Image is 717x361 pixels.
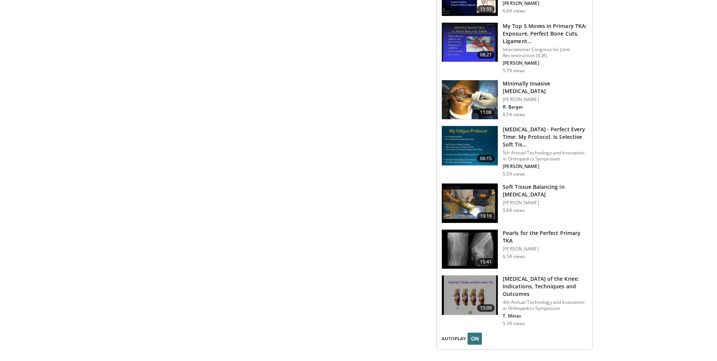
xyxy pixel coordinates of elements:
p: [PERSON_NAME] [503,96,588,103]
a: 08:27 My Top 5 Moves in Primary TKA: Exposure, Perfect Bone Cuts, Ligament… International Congres... [441,22,588,74]
p: International Congress for Joint Reconstruction (ICJR) [503,47,588,59]
span: 15:55 [477,5,495,13]
h3: My Top 5 Moves in Primary TKA: Exposure, Perfect Bone Cuts, Ligament… [503,22,588,45]
img: c9a809c8-7efe-465a-be29-e12b8a9a1bb4.150x105_q85_crop-smart_upscale.jpg [442,126,498,165]
button: ON [468,333,482,345]
h3: Pearls for the Perfect Primary TKA [503,229,588,244]
p: [PERSON_NAME] [503,163,588,170]
p: [PERSON_NAME] [503,246,588,252]
span: 06:15 [477,155,495,162]
h3: [MEDICAL_DATA] of the Knee: Indications, Techniques and Outcomes [503,275,588,298]
img: 162be60a-9176-4ddd-bead-4ab8632d2286.150x105_q85_crop-smart_upscale.jpg [442,275,498,315]
img: ac3f6856-f455-4f97-b6a4-66d935886338.150x105_q85_crop-smart_upscale.jpg [442,23,498,62]
span: 15:41 [477,258,495,266]
h3: Minimally Invasive [MEDICAL_DATA] [503,80,588,95]
p: T. Minas [503,313,588,319]
a: 15:09 [MEDICAL_DATA] of the Knee: Indications, Techniques and Outcomes 4th Annual Technology and ... [441,275,588,327]
p: 5th Annual Technology and Innovation in Orthopedics Symposium [503,150,588,162]
img: 134760_0000_1.png.150x105_q85_crop-smart_upscale.jpg [442,230,498,269]
span: 11:08 [477,109,495,116]
span: 15:09 [477,304,495,312]
p: 5.3K views [503,321,525,327]
p: R. Berger [503,104,588,110]
span: 08:27 [477,51,495,59]
p: [PERSON_NAME] [503,60,588,66]
a: 15:41 Pearls for the Perfect Primary TKA [PERSON_NAME] 6.5K views [441,229,588,269]
span: AUTOPLAY [441,335,466,342]
p: 6.5K views [503,254,525,260]
p: 6.5K views [503,112,525,118]
p: 6.6K views [503,8,525,14]
a: 19:19 Soft Tissue Balancing in [MEDICAL_DATA] [PERSON_NAME] 5.8K views [441,183,588,223]
span: 19:19 [477,212,495,220]
a: 06:15 [MEDICAL_DATA] - Perfect Every Time: My Protocol. Is Selective Soft Tis… 5th Annual Technol... [441,126,588,177]
p: [PERSON_NAME] [503,200,588,206]
p: [PERSON_NAME] [503,0,588,6]
img: 09965b1f-be85-4d11-8f19-bf34d60517dd.150x105_q85_crop-smart_upscale.jpg [442,80,498,120]
p: 5.5K views [503,171,525,177]
h3: [MEDICAL_DATA] - Perfect Every Time: My Protocol. Is Selective Soft Tis… [503,126,588,148]
img: b205c1e5-5b6a-4227-9ab7-e1afaa8a70fa.150x105_q85_crop-smart_upscale.jpg [442,184,498,223]
p: 4th Annual Technology and Innovation in Orthopedics Symposium [503,299,588,311]
p: 5.7K views [503,68,525,74]
a: 11:08 Minimally Invasive [MEDICAL_DATA] [PERSON_NAME] R. Berger 6.5K views [441,80,588,120]
h3: Soft Tissue Balancing in [MEDICAL_DATA] [503,183,588,198]
p: 5.8K views [503,207,525,213]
